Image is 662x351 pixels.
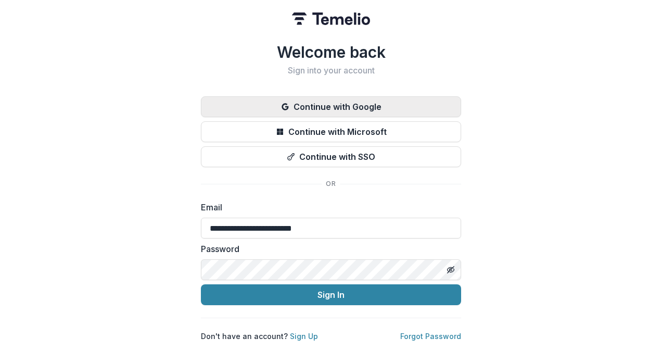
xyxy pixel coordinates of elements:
[201,66,461,76] h2: Sign into your account
[201,284,461,305] button: Sign In
[442,261,459,278] button: Toggle password visibility
[201,43,461,61] h1: Welcome back
[201,96,461,117] button: Continue with Google
[201,331,318,342] p: Don't have an account?
[400,332,461,341] a: Forgot Password
[201,243,455,255] label: Password
[201,146,461,167] button: Continue with SSO
[290,332,318,341] a: Sign Up
[201,121,461,142] button: Continue with Microsoft
[292,12,370,25] img: Temelio
[201,201,455,214] label: Email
